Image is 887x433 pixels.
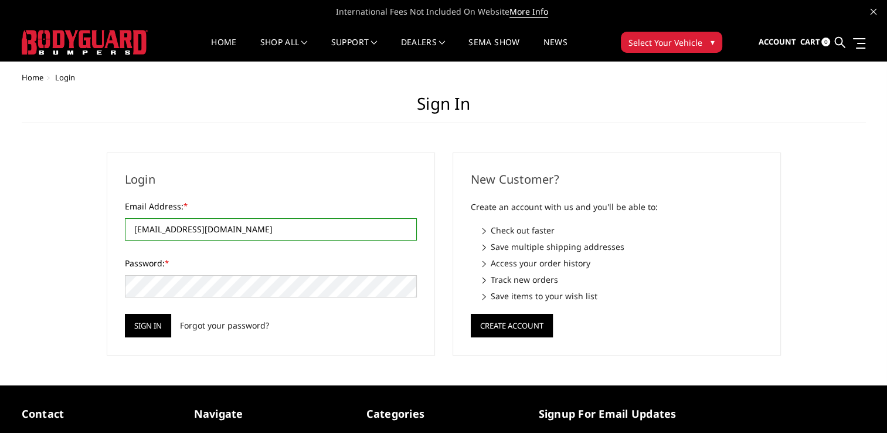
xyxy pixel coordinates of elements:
li: Track new orders [482,273,763,286]
a: Home [211,38,236,61]
h2: Login [125,171,417,188]
span: Login [55,72,75,83]
a: shop all [260,38,308,61]
span: 0 [821,38,830,46]
h5: Navigate [194,406,349,422]
label: Password: [125,257,417,269]
li: Access your order history [482,257,763,269]
h2: New Customer? [471,171,763,188]
li: Save items to your wish list [482,290,763,302]
a: Account [758,26,796,58]
h5: contact [22,406,176,422]
li: Check out faster [482,224,763,236]
span: ▾ [711,36,715,48]
p: Create an account with us and you'll be able to: [471,200,763,214]
a: Create Account [471,319,553,330]
h5: Categories [366,406,521,422]
iframe: Chat Widget [828,377,887,433]
a: Support [331,38,378,61]
span: Account [758,36,796,47]
button: Select Your Vehicle [621,32,722,53]
a: More Info [509,6,548,18]
h1: Sign in [22,94,866,123]
button: Create Account [471,314,553,337]
span: Select Your Vehicle [628,36,702,49]
a: Cart 0 [800,26,830,58]
li: Save multiple shipping addresses [482,241,763,253]
h5: signup for email updates [539,406,694,422]
a: Dealers [401,38,446,61]
a: Forgot your password? [179,319,269,331]
img: BODYGUARD BUMPERS [22,30,148,55]
label: Email Address: [125,200,417,212]
a: News [543,38,567,61]
span: Cart [800,36,820,47]
a: Home [22,72,43,83]
input: Sign in [125,314,171,337]
a: SEMA Show [468,38,519,61]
